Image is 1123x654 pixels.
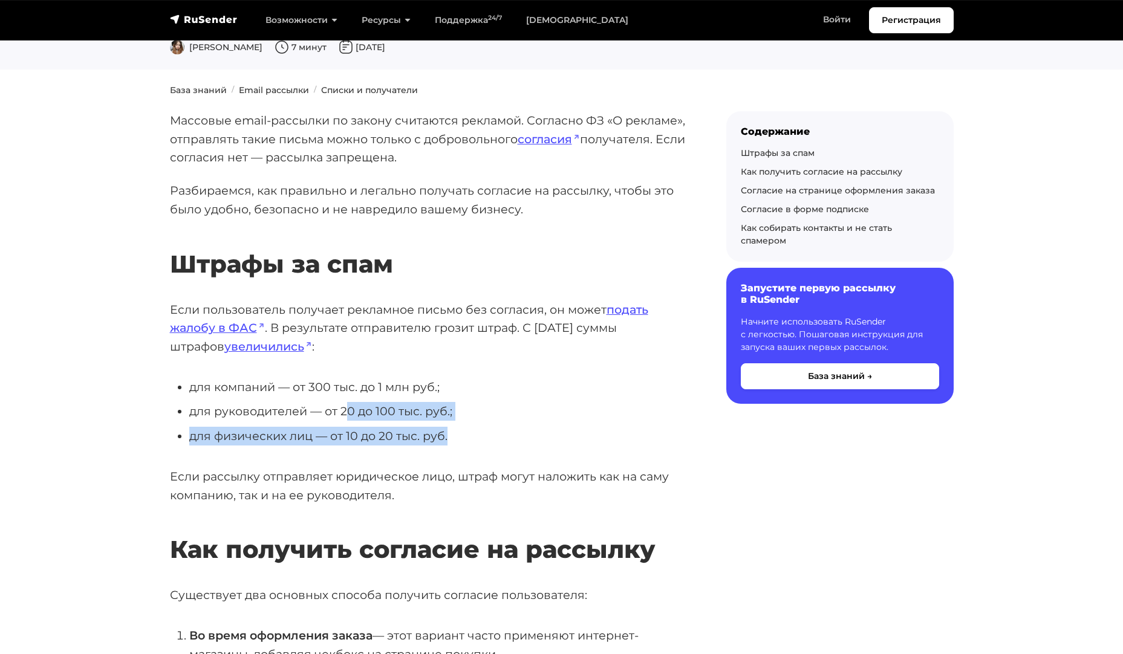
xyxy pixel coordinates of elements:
h6: Запустите первую рассылку в RuSender [741,282,939,305]
a: Email рассылки [239,85,309,96]
a: [DEMOGRAPHIC_DATA] [514,8,640,33]
h2: Как получить согласие на рассылку [170,499,688,564]
a: Согласие на странице оформления заказа [741,185,935,196]
a: Как собирать контакты и не стать спамером [741,222,892,246]
nav: breadcrumb [163,84,961,97]
p: Существует два основных способа получить согласие пользователя: [170,586,688,604]
a: Штрафы за спам [741,147,815,158]
span: 7 минут [275,42,327,53]
a: согласия [518,132,580,146]
strong: Во время оформления заказа [189,628,373,643]
img: Дата публикации [339,40,353,54]
a: Ресурсы [350,8,423,33]
p: Массовые email-рассылки по закону считаются рекламой. Согласно ФЗ «О рекламе», отправлять такие п... [170,111,688,167]
a: Регистрация [869,7,954,33]
p: Начните использовать RuSender с легкостью. Пошаговая инструкция для запуска ваших первых рассылок. [741,316,939,354]
sup: 24/7 [488,14,502,22]
img: Время чтения [275,40,289,54]
a: Запустите первую рассылку в RuSender Начните использовать RuSender с легкостью. Пошаговая инструк... [726,268,954,403]
a: увеличились [224,339,312,354]
a: Списки и получатели [321,85,418,96]
li: для физических лиц — от 10 до 20 тыс. руб. [189,427,688,445]
a: Согласие в форме подписке [741,204,869,215]
a: Войти [811,7,863,32]
a: Поддержка24/7 [423,8,514,33]
li: для компаний — от 300 тыс. до 1 млн руб.; [189,378,688,397]
button: База знаний → [741,363,939,389]
span: [PERSON_NAME] [170,42,262,53]
span: [DATE] [339,42,385,53]
a: Как получить согласие на рассылку [741,166,902,177]
a: Возможности [253,8,350,33]
div: Содержание [741,126,939,137]
img: RuSender [170,13,238,25]
li: для руководителей — от 20 до 100 тыс. руб.; [189,402,688,421]
a: База знаний [170,85,227,96]
p: Разбираемся, как правильно и легально получать согласие на рассылку, чтобы это было удобно, безоп... [170,181,688,218]
p: Если рассылку отправляет юридическое лицо, штраф могут наложить как на саму компанию, так и на ее... [170,467,688,504]
p: Если пользователь получает рекламное письмо без согласия, он может . В результате отправителю гро... [170,300,688,356]
h2: Штрафы за спам [170,214,688,279]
